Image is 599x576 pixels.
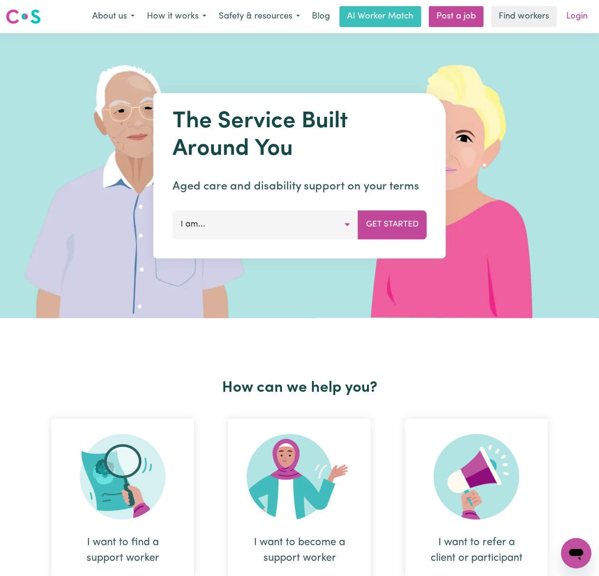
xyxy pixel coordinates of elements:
[429,6,483,27] a: Post a job
[491,6,557,27] a: Find workers
[6,8,41,25] img: Careseekers logo
[306,6,336,27] a: Blog
[34,379,565,397] h2: How can we help you?
[247,434,352,519] img: Become Worker
[86,7,141,27] button: About us
[74,535,171,566] div: I want to find a support worker
[6,6,41,28] a: Careseekers logo
[434,434,519,519] img: Refer
[173,210,358,239] button: I am...
[80,434,165,519] img: Search
[173,108,427,163] h1: The Service Built Around You
[428,535,525,566] div: I want to refer a client or participant
[251,535,348,566] div: I want to become a support worker
[560,6,593,27] a: Login
[173,178,427,195] p: Aged care and disability support on your terms
[561,538,591,568] iframe: Button to launch messaging window
[358,210,427,239] button: Get Started
[339,6,421,27] a: AI Worker Match
[213,7,306,27] button: Safety & resources
[141,7,213,27] button: How it works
